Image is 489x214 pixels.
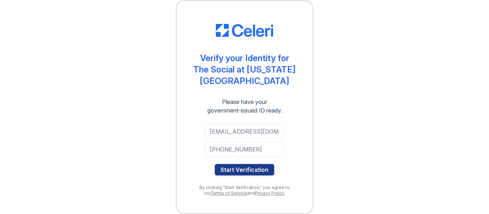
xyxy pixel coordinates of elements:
[255,190,285,196] a: Privacy Policy.
[205,124,284,139] input: Email
[215,164,274,175] button: Start Verification
[205,142,284,157] input: Phone
[210,190,247,196] a: Terms of Service
[191,53,298,87] div: Verify your Identity for The Social at [US_STATE][GEOGRAPHIC_DATA]
[194,98,295,115] div: Please have your government-issued ID ready.
[191,185,298,196] div: By clicking "Start Verification," you agree to our and
[216,24,273,37] img: CE_Logo_Blue-a8612792a0a2168367f1c8372b55b34899dd931a85d93a1a3d3e32e68fde9ad4.png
